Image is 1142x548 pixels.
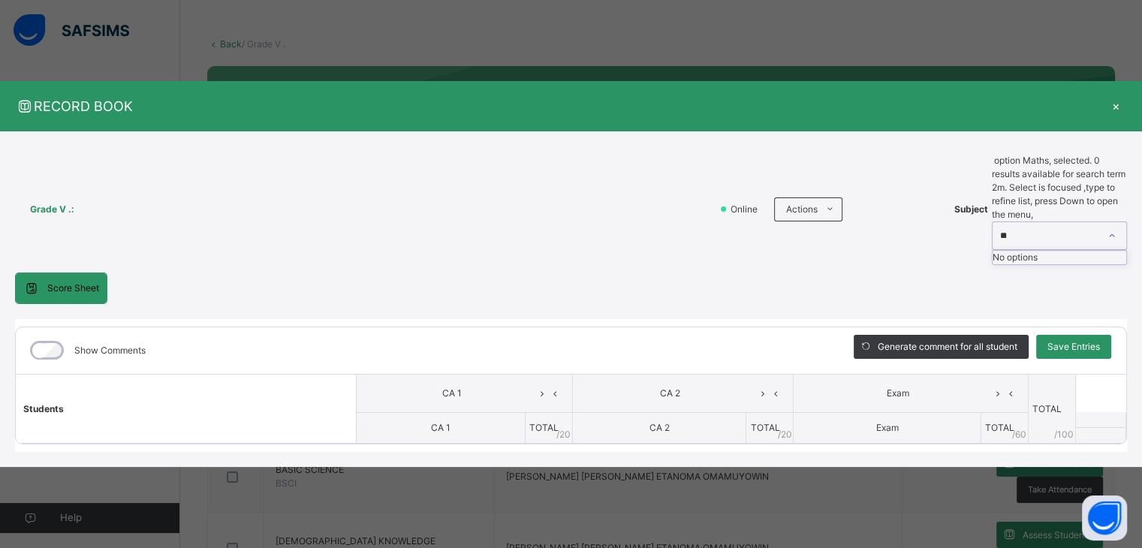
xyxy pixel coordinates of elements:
[750,422,779,433] span: TOTAL
[876,422,899,433] span: Exam
[47,282,99,295] span: Score Sheet
[777,428,791,441] span: / 20
[1012,428,1026,441] span: / 60
[649,422,670,433] span: CA 2
[993,251,1126,264] div: No options
[729,203,767,216] span: Online
[1054,428,1074,441] span: /100
[992,155,1125,220] span: 0 results available for search term 2m. Select is focused ,type to refine list, press Down to ope...
[74,344,146,357] label: Show Comments
[1047,340,1100,354] span: Save Entries
[30,203,74,216] span: Grade V . :
[529,422,559,433] span: TOTAL
[23,403,64,414] span: Students
[786,203,818,216] span: Actions
[992,155,1092,166] span: option Maths, selected.
[878,340,1017,354] span: Generate comment for all student
[584,387,756,400] span: CA 2
[1082,495,1127,540] button: Open asap
[954,203,988,216] span: Subject
[556,428,571,441] span: / 20
[1104,96,1127,116] div: ×
[368,387,535,400] span: CA 1
[15,96,1104,116] span: RECORD BOOK
[805,387,991,400] span: Exam
[1029,374,1076,444] th: TOTAL
[985,422,1014,433] span: TOTAL
[431,422,450,433] span: CA 1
